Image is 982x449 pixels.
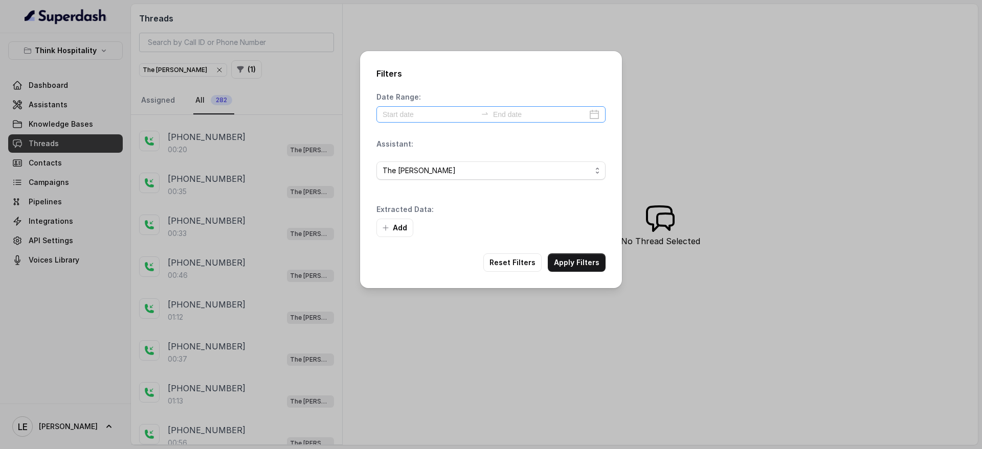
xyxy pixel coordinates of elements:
[376,67,606,80] h2: Filters
[481,109,489,117] span: swap-right
[383,164,591,177] span: The [PERSON_NAME]
[493,109,587,120] input: End date
[383,109,477,120] input: Start date
[481,109,489,117] span: to
[548,253,606,272] button: Apply Filters
[483,253,542,272] button: Reset Filters
[376,139,413,149] p: Assistant:
[376,204,434,215] p: Extracted Data:
[376,161,606,180] button: The [PERSON_NAME]
[376,92,421,102] p: Date Range:
[376,219,413,237] button: Add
